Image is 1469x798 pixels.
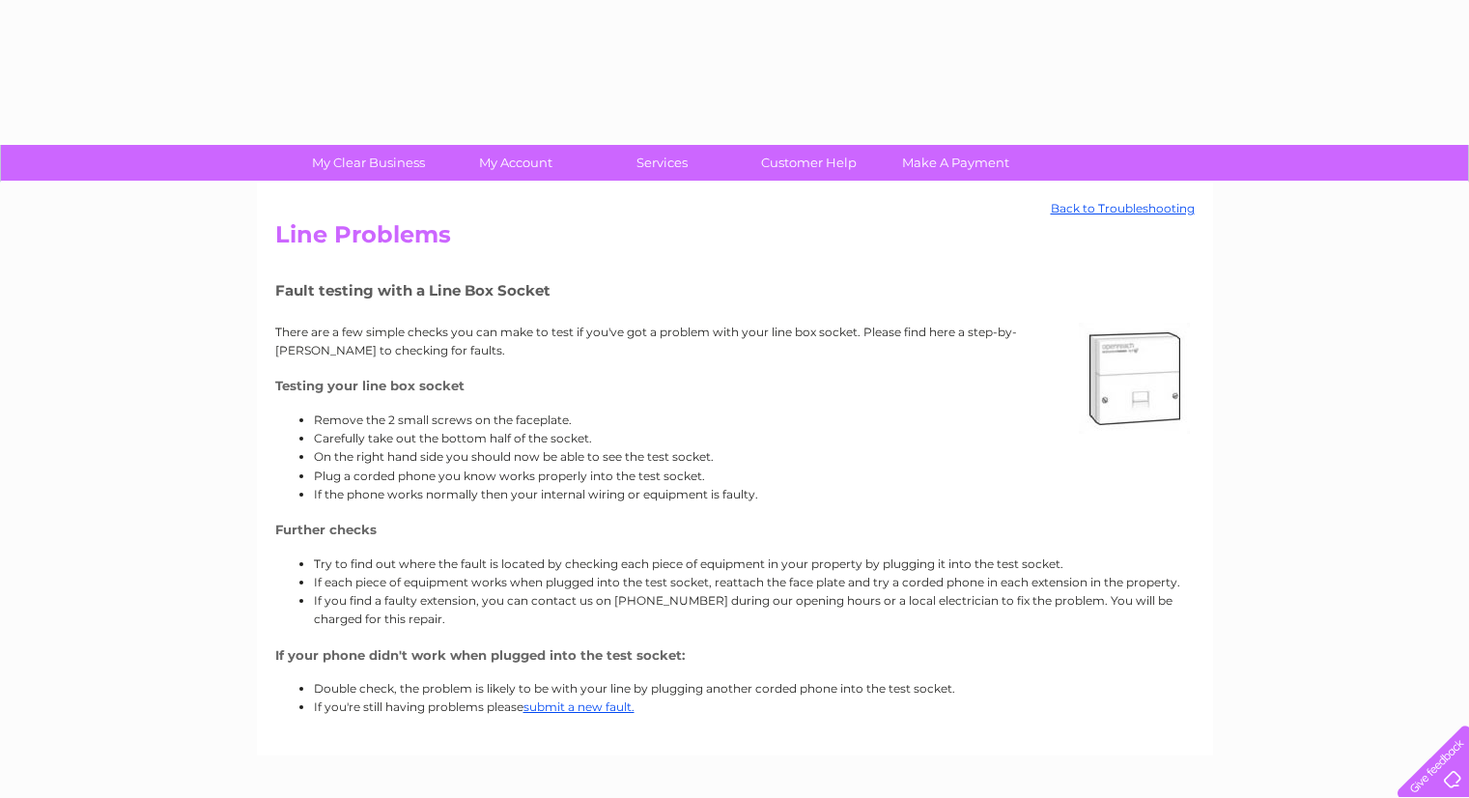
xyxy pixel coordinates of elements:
[314,555,1195,573] li: Try to find out where the fault is located by checking each piece of equipment in your property b...
[876,145,1035,181] a: Make A Payment
[314,467,1195,485] li: Plug a corded phone you know works properly into the test socket.
[289,145,448,181] a: My Clear Business
[582,145,742,181] a: Services
[314,698,1195,716] li: If you're still having problems please
[275,523,1195,537] h4: Further checks
[314,485,1195,503] li: If the phone works normally then your internal wiring or equipment is faulty.
[436,145,595,181] a: My Account
[314,591,1195,628] li: If you find a faulty extension, you can contact us on [PHONE_NUMBER] during our opening hours or ...
[314,679,1195,698] li: Double check, the problem is likely to be with your line by plugging another corded phone into th...
[275,323,1195,359] p: There are a few simple checks you can make to test if you've got a problem with your line box soc...
[275,379,1195,393] h4: Testing your line box socket
[314,447,1195,466] li: On the right hand side you should now be able to see the test socket.
[523,699,635,714] a: submit a new fault.
[729,145,889,181] a: Customer Help
[275,221,1195,258] h2: Line Problems
[275,648,1195,663] h4: If your phone didn't work when plugged into the test socket:
[314,573,1195,591] li: If each piece of equipment works when plugged into the test socket, reattach the face plate and t...
[314,411,1195,429] li: Remove the 2 small screws on the faceplate.
[275,282,1195,299] h5: Fault testing with a Line Box Socket
[1051,202,1195,215] a: Back to Troubleshooting
[314,429,1195,447] li: Carefully take out the bottom half of the socket.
